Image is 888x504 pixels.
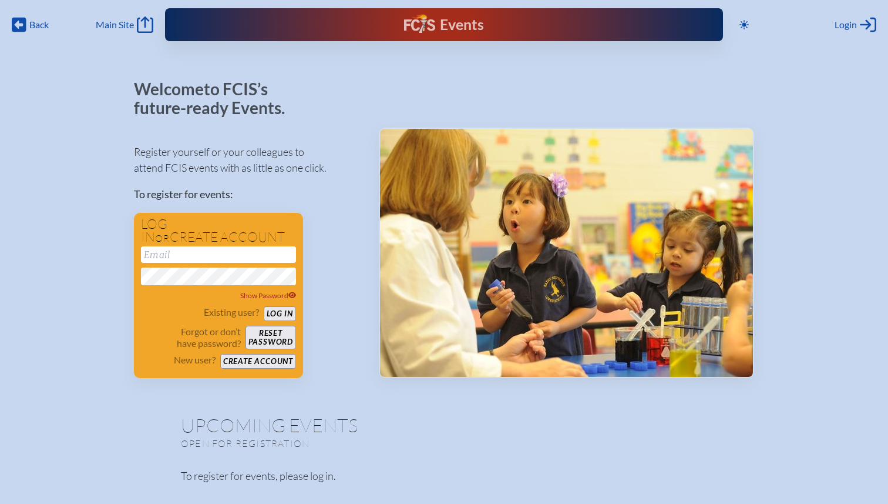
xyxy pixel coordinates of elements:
[134,80,298,117] p: Welcome to FCIS’s future-ready Events.
[380,129,753,377] img: Events
[240,291,297,300] span: Show Password
[181,438,491,449] p: Open for registration
[324,14,565,35] div: FCIS Events — Future ready
[220,354,296,369] button: Create account
[96,16,153,33] a: Main Site
[264,306,296,321] button: Log in
[141,246,296,263] input: Email
[245,326,296,349] button: Resetpassword
[134,186,360,202] p: To register for events:
[141,218,296,244] h1: Log in create account
[181,416,707,435] h1: Upcoming Events
[181,468,707,484] p: To register for events, please log in.
[29,19,49,31] span: Back
[134,144,360,176] p: Register yourself or your colleagues to attend FCIS events with as little as one click.
[96,19,134,31] span: Main Site
[155,232,170,244] span: or
[174,354,216,366] p: New user?
[204,306,259,318] p: Existing user?
[141,326,241,349] p: Forgot or don’t have password?
[835,19,857,31] span: Login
